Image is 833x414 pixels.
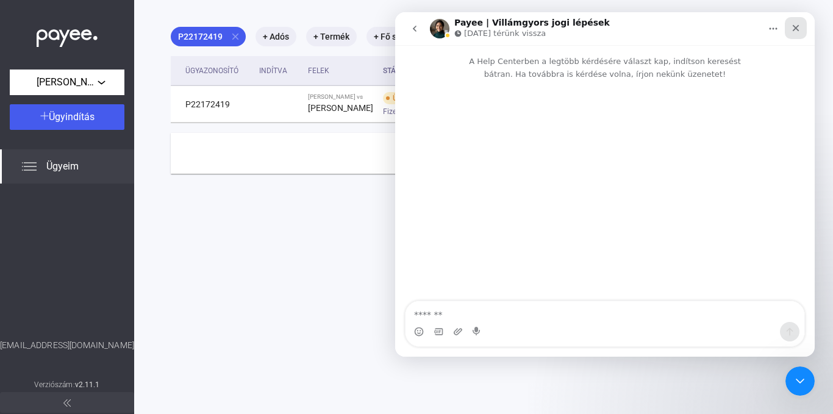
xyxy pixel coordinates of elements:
div: Indítva [259,63,287,78]
mat-chip: + Fő státusz [366,27,428,46]
img: list.svg [22,159,37,174]
div: Ügyazonosító [185,63,238,78]
mat-chip: + Adós [256,27,296,46]
span: Ügyindítás [49,111,95,123]
img: white-payee-white-dot.svg [37,23,98,48]
strong: v2.11.1 [75,380,100,389]
div: Indítva [259,63,298,78]
div: Felek [308,63,329,78]
td: P22172419 [171,86,254,123]
button: [PERSON_NAME] [10,70,124,95]
img: plus-white.svg [40,112,49,120]
span: [PERSON_NAME] [37,75,98,90]
iframe: Intercom live chat [785,366,815,396]
strong: [PERSON_NAME] [308,103,373,113]
div: [PERSON_NAME] vs [308,93,373,101]
iframe: Intercom live chat [395,12,815,357]
span: Ügyeim [46,159,79,174]
mat-chip: P22172419 [171,27,246,46]
mat-chip: + Termék [306,27,357,46]
span: Fizetési meghagyás [383,104,449,119]
button: Ügyindítás [10,104,124,130]
div: Ügyindítási díj befizetésére vár [383,92,495,104]
th: Státusz [378,56,582,86]
mat-icon: close [230,31,241,42]
div: Felek [308,63,373,78]
img: arrow-double-left-grey.svg [63,399,71,407]
div: Ügyazonosító [185,63,249,78]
